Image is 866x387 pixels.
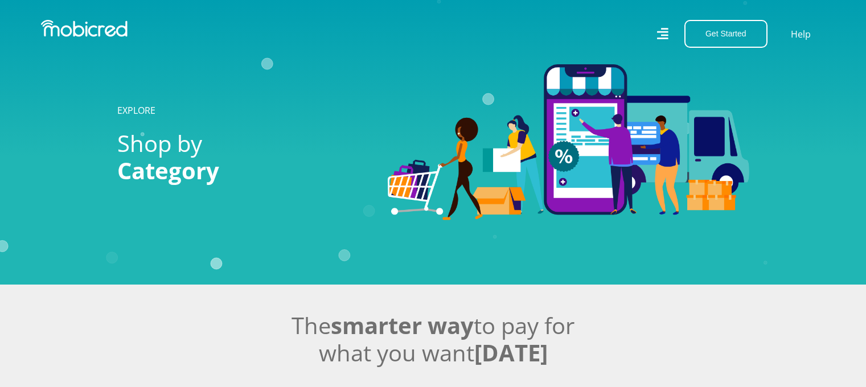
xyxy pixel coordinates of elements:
[684,20,768,48] button: Get Started
[790,27,811,42] a: Help
[474,337,548,368] span: [DATE]
[117,155,219,186] span: Category
[41,20,128,37] img: Mobicred
[388,64,749,220] img: Categories
[117,130,371,184] h2: Shop by
[117,312,749,367] h2: The to pay for what you want
[117,104,155,117] a: EXPLORE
